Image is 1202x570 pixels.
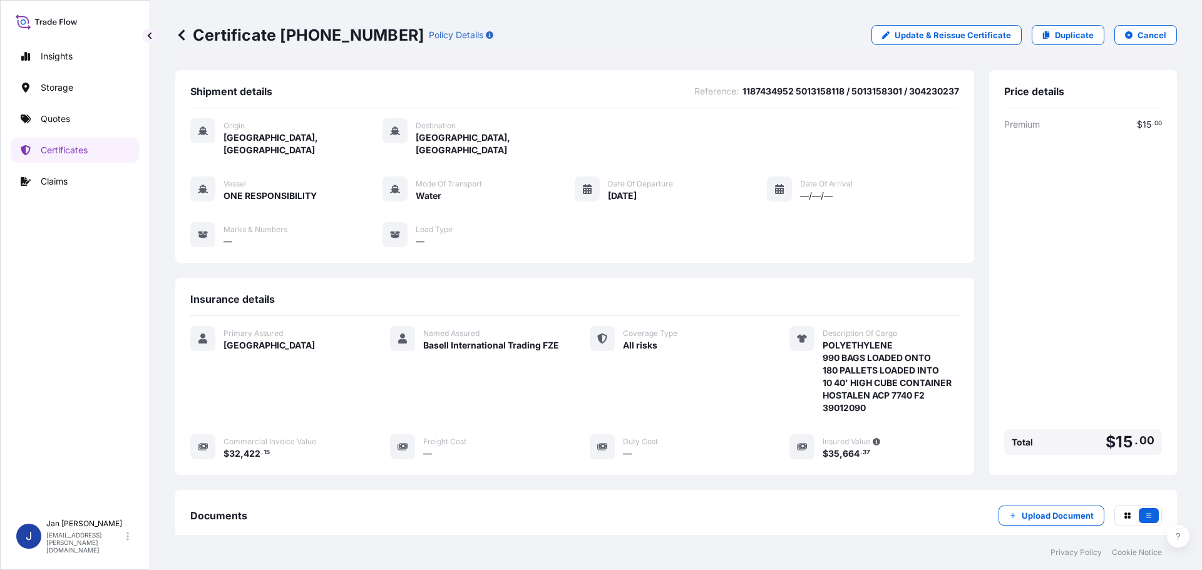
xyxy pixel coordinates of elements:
span: Mode of Transport [416,179,482,189]
span: , [240,449,244,458]
p: Upload Document [1022,509,1094,522]
span: [GEOGRAPHIC_DATA], [GEOGRAPHIC_DATA] [223,131,383,156]
span: J [26,530,32,542]
span: Named Assured [423,328,480,338]
a: Storage [11,75,140,100]
span: Marks & Numbers [223,225,287,235]
span: — [423,447,432,460]
p: Policy Details [429,29,483,41]
span: 32 [229,449,240,458]
span: 15 [1143,120,1151,129]
span: Origin [223,121,245,131]
span: All risks [623,339,657,352]
span: . [1152,121,1154,126]
p: Claims [41,175,68,188]
span: POLYETHYLENE 990 BAGS LOADED ONTO 180 PALLETS LOADED INTO 10 40' HIGH CUBE CONTAINER HOSTALEN ACP... [823,339,952,414]
p: Duplicate [1055,29,1094,41]
span: 35 [828,449,840,458]
span: — [223,235,232,248]
p: Cancel [1138,29,1166,41]
p: Update & Reissue Certificate [895,29,1011,41]
span: $ [223,449,229,458]
span: Insured Value [823,437,870,447]
a: Privacy Policy [1050,547,1102,557]
span: $ [1106,434,1116,450]
p: Quotes [41,113,70,125]
span: —/—/— [800,190,833,202]
span: . [860,450,862,455]
a: Cookie Notice [1112,547,1162,557]
a: Claims [11,169,140,194]
span: Shipment details [190,85,272,98]
span: Basell International Trading FZE [423,339,559,352]
a: Quotes [11,106,140,131]
button: Cancel [1114,25,1177,45]
span: Total [1012,436,1033,449]
span: Date of Arrival [800,179,853,189]
span: 422 [244,449,260,458]
p: Certificates [41,144,88,156]
span: 00 [1139,437,1154,444]
span: [DATE] [608,190,637,202]
p: [EMAIL_ADDRESS][PERSON_NAME][DOMAIN_NAME] [46,531,124,554]
span: Freight Cost [423,437,466,447]
p: Jan [PERSON_NAME] [46,519,124,529]
span: — [416,235,424,248]
span: Commercial Invoice Value [223,437,316,447]
p: Storage [41,81,73,94]
span: 37 [863,450,870,455]
button: Upload Document [999,506,1104,526]
span: 15 [1116,434,1133,450]
span: Primary Assured [223,328,283,338]
span: Price details [1004,85,1064,98]
span: Vessel [223,179,246,189]
span: Water [416,190,441,202]
span: $ [1137,120,1143,129]
span: — [623,447,632,460]
span: , [840,449,843,458]
span: Description Of Cargo [823,328,897,338]
p: Insights [41,50,73,63]
span: 664 [843,449,860,458]
a: Update & Reissue Certificate [871,25,1022,45]
span: 1187434952 5013158118 / 5013158301 / 304230237 [742,85,959,98]
span: 00 [1154,121,1162,126]
span: Load Type [416,225,453,235]
a: Certificates [11,138,140,163]
span: Duty Cost [623,437,658,447]
span: Date of Departure [608,179,673,189]
span: $ [823,449,828,458]
p: Certificate [PHONE_NUMBER] [175,25,424,45]
span: . [261,450,263,455]
span: ONE RESPONSIBILITY [223,190,317,202]
span: . [1134,437,1138,444]
span: Destination [416,121,456,131]
span: Coverage Type [623,328,677,338]
span: 15 [264,450,270,455]
span: Premium [1004,118,1040,131]
span: Documents [190,509,247,522]
span: [GEOGRAPHIC_DATA], [GEOGRAPHIC_DATA] [416,131,575,156]
span: [GEOGRAPHIC_DATA] [223,339,315,352]
a: Duplicate [1032,25,1104,45]
a: Insights [11,44,140,69]
span: Insurance details [190,293,275,305]
span: Reference : [694,85,739,98]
